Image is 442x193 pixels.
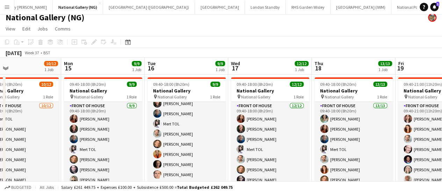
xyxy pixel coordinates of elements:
span: 15 [63,64,73,72]
span: National Gallery [408,94,437,99]
h3: National Gallery [64,88,142,94]
button: Budgeted [3,184,32,191]
app-job-card: 09:40-18:00 (8h20m)13/13National Gallery National Gallery1 RoleFront of House13/1309:40-18:00 (8h... [314,77,393,181]
span: 1 [436,2,439,6]
button: London Standby [245,0,286,14]
app-user-avatar: Alyce Paton [428,13,436,22]
span: 1 Role [126,94,137,99]
span: 09:40-21:00 (11h20m) [404,82,442,87]
span: Budgeted [11,185,31,190]
button: [GEOGRAPHIC_DATA] [195,0,245,14]
span: Mon [64,60,73,67]
span: National Gallery [158,94,187,99]
span: 13/13 [378,61,392,66]
a: 1 [430,3,439,11]
div: BST [43,50,50,55]
span: 1 Role [294,94,304,99]
span: Tue [147,60,155,67]
span: Fri [398,60,404,67]
div: 1 Job [295,67,308,72]
span: 1 Role [43,94,53,99]
span: 9/9 [127,82,137,87]
a: Edit [20,24,33,33]
span: National Gallery [241,94,270,99]
div: 1 Job [378,67,392,72]
a: View [3,24,18,33]
span: Wed [231,60,240,67]
a: Comms [52,24,73,33]
button: National Gallery (NG) [53,0,103,14]
span: National Gallery [325,94,354,99]
span: Total Budgeted £262 049.75 [177,185,233,190]
span: 13/13 [373,82,387,87]
span: 09:40-18:00 (8h20m) [153,82,189,87]
div: 1 Job [44,67,58,72]
app-job-card: 09:40-18:00 (8h20m)9/9National Gallery National Gallery1 RoleFront of House9/909:40-18:00 (8h20m)... [64,77,142,181]
span: 1 Role [210,94,220,99]
h3: National Gallery [147,88,226,94]
div: 1 Job [216,67,225,72]
span: 19 [397,64,404,72]
span: Comms [55,26,71,32]
span: National Gallery [74,94,103,99]
span: 12/12 [295,61,309,66]
h3: National Gallery [314,88,393,94]
app-card-role: Front of House9/909:40-18:00 (8h20m)[PERSON_NAME][PERSON_NAME][PERSON_NAME]Mert TOL[PERSON_NAME][... [147,76,226,181]
span: All jobs [38,185,55,190]
span: 10/12 [39,82,53,87]
span: 17 [230,64,240,72]
span: View [6,26,15,32]
button: RHS Garden Wisley [286,0,331,14]
span: 1 Role [377,94,387,99]
span: 09:40-18:00 (8h20m) [70,82,106,87]
span: Week 37 [23,50,41,55]
span: 9/9 [215,61,225,66]
button: [GEOGRAPHIC_DATA] ([GEOGRAPHIC_DATA]) [103,0,195,14]
div: Salary £261 449.75 + Expenses £100.00 + Subsistence £500.00 = [61,185,233,190]
span: 9/9 [132,61,142,66]
span: 12/12 [290,82,304,87]
h3: National Gallery [231,88,309,94]
div: 1 Job [132,67,141,72]
h1: National Gallery (NG) [6,12,85,23]
span: 16 [146,64,155,72]
span: Edit [22,26,30,32]
span: 09:40-18:00 (8h20m) [320,82,356,87]
span: 18 [313,64,323,72]
span: Jobs [37,26,48,32]
span: 10/12 [44,61,58,66]
span: Thu [314,60,323,67]
app-job-card: 09:40-18:00 (8h20m)9/9National Gallery National Gallery1 RoleFront of House9/909:40-18:00 (8h20m)... [147,77,226,181]
app-job-card: 09:40-18:00 (8h20m)12/12National Gallery National Gallery1 RoleFront of House12/1209:40-18:00 (8h... [231,77,309,181]
div: [DATE] [6,49,22,56]
span: 9/9 [210,82,220,87]
a: Jobs [35,24,51,33]
button: [GEOGRAPHIC_DATA] (IWM) [331,0,391,14]
span: 09:40-18:00 (8h20m) [237,82,273,87]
